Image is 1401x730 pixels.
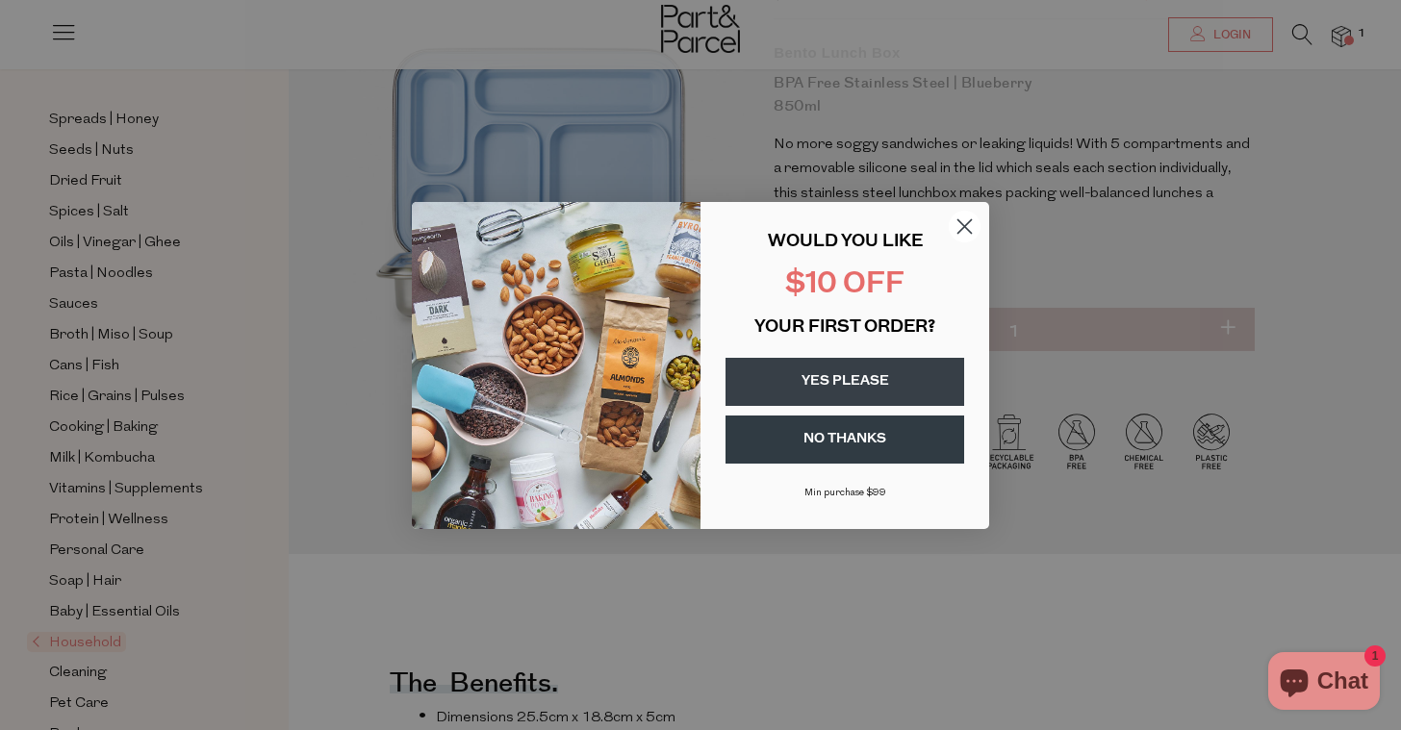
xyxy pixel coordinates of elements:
span: WOULD YOU LIKE [768,234,923,251]
button: NO THANKS [726,415,964,464]
button: Close dialog [948,210,981,243]
span: Min purchase $99 [804,488,886,498]
span: $10 OFF [785,270,904,300]
img: 43fba0fb-7538-40bc-babb-ffb1a4d097bc.jpeg [412,202,700,529]
inbox-online-store-chat: Shopify online store chat [1262,652,1386,715]
span: YOUR FIRST ORDER? [754,319,935,337]
button: YES PLEASE [726,358,964,406]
